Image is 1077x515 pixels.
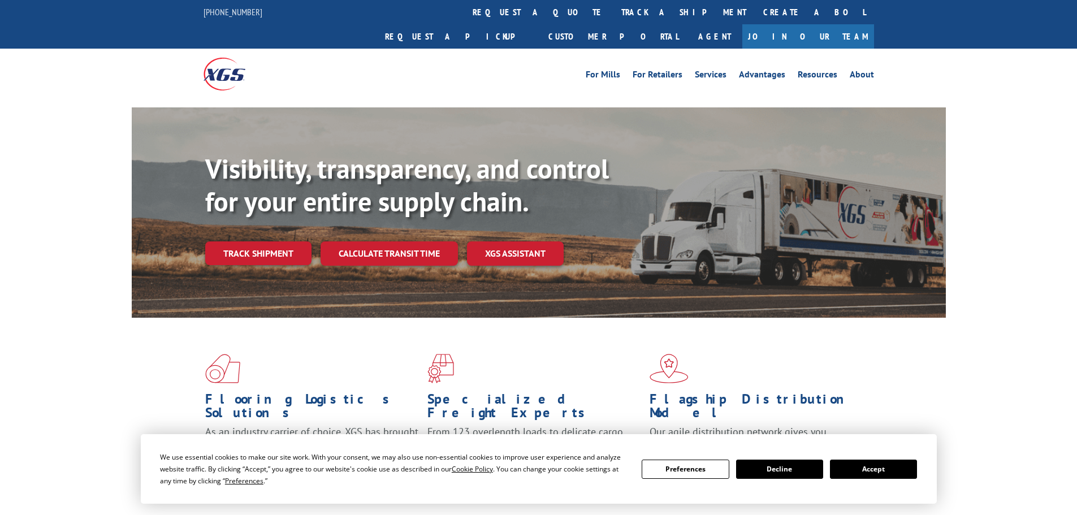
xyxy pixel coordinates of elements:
[205,392,419,425] h1: Flooring Logistics Solutions
[650,425,858,452] span: Our agile distribution network gives you nationwide inventory management on demand.
[687,24,742,49] a: Agent
[642,460,729,479] button: Preferences
[204,6,262,18] a: [PHONE_NUMBER]
[205,241,312,265] a: Track shipment
[225,476,263,486] span: Preferences
[742,24,874,49] a: Join Our Team
[633,70,682,83] a: For Retailers
[141,434,937,504] div: Cookie Consent Prompt
[160,451,628,487] div: We use essential cookies to make our site work. With your consent, we may also use non-essential ...
[586,70,620,83] a: For Mills
[850,70,874,83] a: About
[205,425,418,465] span: As an industry carrier of choice, XGS has brought innovation and dedication to flooring logistics...
[377,24,540,49] a: Request a pickup
[205,151,609,219] b: Visibility, transparency, and control for your entire supply chain.
[540,24,687,49] a: Customer Portal
[452,464,493,474] span: Cookie Policy
[650,354,689,383] img: xgs-icon-flagship-distribution-model-red
[736,460,823,479] button: Decline
[427,425,641,475] p: From 123 overlength loads to delicate cargo, our experienced staff knows the best way to move you...
[650,392,863,425] h1: Flagship Distribution Model
[695,70,726,83] a: Services
[467,241,564,266] a: XGS ASSISTANT
[739,70,785,83] a: Advantages
[798,70,837,83] a: Resources
[321,241,458,266] a: Calculate transit time
[830,460,917,479] button: Accept
[205,354,240,383] img: xgs-icon-total-supply-chain-intelligence-red
[427,392,641,425] h1: Specialized Freight Experts
[427,354,454,383] img: xgs-icon-focused-on-flooring-red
